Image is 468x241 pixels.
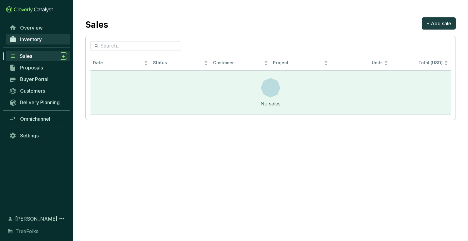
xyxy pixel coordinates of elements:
a: Customers [6,86,70,96]
a: Delivery Planning [6,97,70,107]
button: + Add sale [422,17,456,30]
th: Units [331,56,391,71]
span: Units [333,60,383,66]
span: Project [273,60,323,66]
a: Buyer Portal [6,74,70,84]
a: Overview [6,23,70,33]
span: Omnichannel [20,116,50,122]
span: Total (USD) [418,60,443,65]
span: Status [153,60,203,66]
span: + Add sale [426,20,451,27]
span: [PERSON_NAME] [15,215,57,222]
a: Proposals [6,62,70,73]
span: Delivery Planning [20,99,60,105]
div: No sales [261,100,281,107]
a: Settings [6,130,70,141]
span: Date [93,60,143,66]
span: Proposals [20,65,43,71]
th: Project [271,56,331,71]
a: Omnichannel [6,114,70,124]
th: Customer [211,56,271,71]
h2: Sales [85,18,108,31]
th: Date [90,56,151,71]
span: Customers [20,88,45,94]
a: Inventory [6,34,70,44]
span: TreeFolks [16,228,38,235]
input: Search... [100,43,171,49]
a: Sales [6,51,70,61]
span: Inventory [20,36,42,42]
span: Buyer Portal [20,76,48,82]
span: Overview [20,25,43,31]
span: Sales [20,53,32,59]
span: Settings [20,133,39,139]
th: Status [151,56,211,71]
span: Customer [213,60,263,66]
